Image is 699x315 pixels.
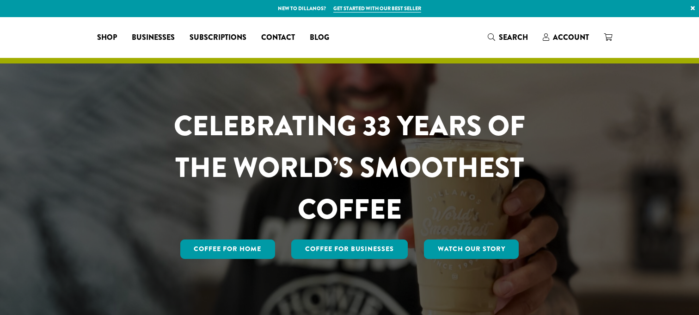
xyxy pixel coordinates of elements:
[553,32,589,43] span: Account
[261,32,295,44] span: Contact
[424,239,519,259] a: Watch Our Story
[291,239,408,259] a: Coffee For Businesses
[480,30,535,45] a: Search
[190,32,246,44] span: Subscriptions
[333,5,421,13] a: Get started with our best seller
[90,30,124,45] a: Shop
[132,32,175,44] span: Businesses
[180,239,276,259] a: Coffee for Home
[147,105,552,230] h1: CELEBRATING 33 YEARS OF THE WORLD’S SMOOTHEST COFFEE
[499,32,528,43] span: Search
[97,32,117,44] span: Shop
[310,32,329,44] span: Blog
